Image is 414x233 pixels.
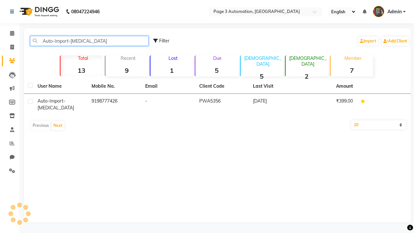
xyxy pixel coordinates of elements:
[288,55,328,67] p: [DEMOGRAPHIC_DATA]
[105,66,148,74] strong: 9
[63,55,103,61] p: Total
[195,94,249,115] td: PWA5356
[141,79,195,94] th: Email
[60,66,103,74] strong: 13
[197,55,238,61] p: Due
[382,37,409,46] a: Add Client
[16,3,61,21] img: logo
[141,94,195,115] td: -
[249,94,303,115] td: [DATE]
[108,55,148,61] p: Recent
[159,38,169,44] span: Filter
[88,79,142,94] th: Mobile No.
[331,66,373,74] strong: 7
[30,36,148,46] input: Search by Name/Mobile/Email/Code
[286,72,328,80] strong: 2
[243,55,283,67] p: [DEMOGRAPHIC_DATA]
[241,72,283,80] strong: 5
[358,37,378,46] a: Import
[387,8,402,15] span: Admin
[71,3,100,21] b: 08047224946
[332,79,357,94] th: Amount
[195,66,238,74] strong: 5
[150,66,193,74] strong: 1
[195,79,249,94] th: Client Code
[249,79,303,94] th: Last Visit
[34,79,88,94] th: User Name
[303,94,357,115] td: ₹399.00
[88,94,142,115] td: 9198777426
[52,121,64,130] button: Next
[333,55,373,61] p: Member
[153,55,193,61] p: Lost
[373,6,384,17] img: Admin
[38,98,74,111] span: Auto-Import-[MEDICAL_DATA]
